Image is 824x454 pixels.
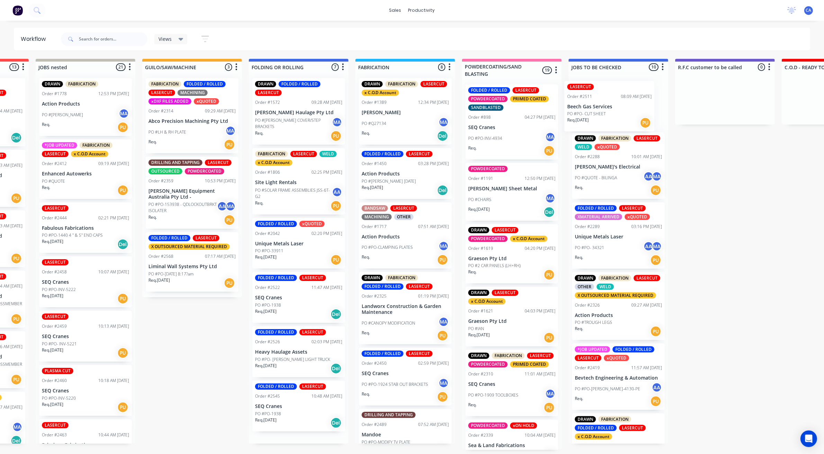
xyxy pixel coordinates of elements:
[806,7,812,13] span: CA
[159,35,172,43] span: Views
[386,5,405,16] div: sales
[800,430,817,447] div: Open Intercom Messenger
[405,5,438,16] div: productivity
[12,5,23,16] img: Factory
[21,35,49,43] div: Workflow
[79,32,147,46] input: Search for orders...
